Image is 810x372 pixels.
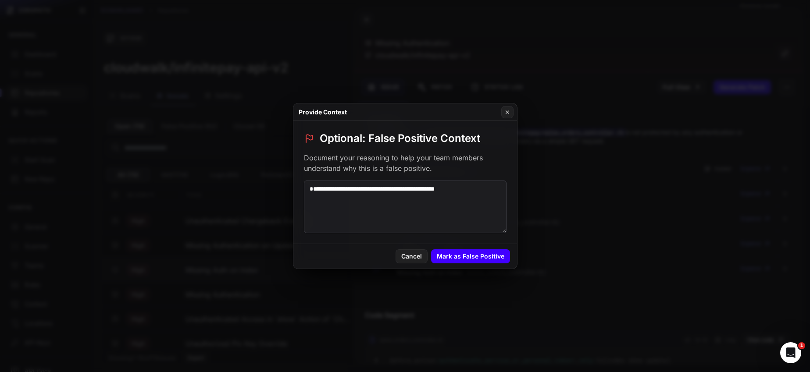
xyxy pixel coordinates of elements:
button: Mark as False Positive [431,249,510,263]
p: Document your reasoning to help your team members understand why this is a false positive. [304,152,507,174]
span: 1 [798,342,805,349]
iframe: Intercom live chat [780,342,801,363]
h4: Provide Context [299,108,347,117]
h1: Optional: False Positive Context [320,131,480,145]
button: Cancel [396,249,428,263]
